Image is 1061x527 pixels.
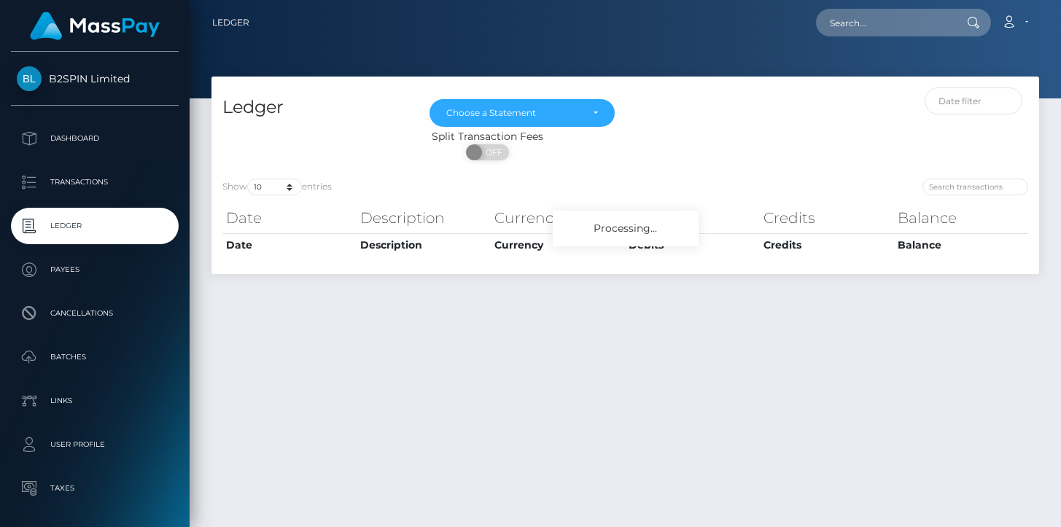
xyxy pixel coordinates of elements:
[17,66,42,91] img: B2SPIN Limited
[17,259,173,281] p: Payees
[222,179,332,195] label: Show entries
[446,107,581,119] div: Choose a Statement
[11,120,179,157] a: Dashboard
[11,251,179,288] a: Payees
[222,233,357,257] th: Date
[11,295,179,332] a: Cancellations
[17,302,173,324] p: Cancellations
[11,72,179,85] span: B2SPIN Limited
[17,346,173,368] p: Batches
[760,233,894,257] th: Credits
[11,383,179,419] a: Links
[247,179,302,195] select: Showentries
[222,95,408,120] h4: Ledger
[11,339,179,375] a: Batches
[17,171,173,193] p: Transactions
[11,470,179,507] a: Taxes
[17,390,173,412] p: Links
[491,203,625,233] th: Currency
[925,87,1022,114] input: Date filter
[894,203,1028,233] th: Balance
[212,7,249,38] a: Ledger
[894,233,1028,257] th: Balance
[357,203,491,233] th: Description
[816,9,953,36] input: Search...
[491,233,625,257] th: Currency
[17,215,173,237] p: Ledger
[30,12,160,40] img: MassPay Logo
[17,128,173,149] p: Dashboard
[760,203,894,233] th: Credits
[430,99,615,127] button: Choose a Statement
[222,203,357,233] th: Date
[11,208,179,244] a: Ledger
[474,144,510,160] span: OFF
[211,129,763,144] div: Split Transaction Fees
[922,179,1028,195] input: Search transactions
[553,211,699,246] div: Processing...
[17,477,173,499] p: Taxes
[17,434,173,456] p: User Profile
[357,233,491,257] th: Description
[11,426,179,463] a: User Profile
[625,203,759,233] th: Debits
[11,164,179,200] a: Transactions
